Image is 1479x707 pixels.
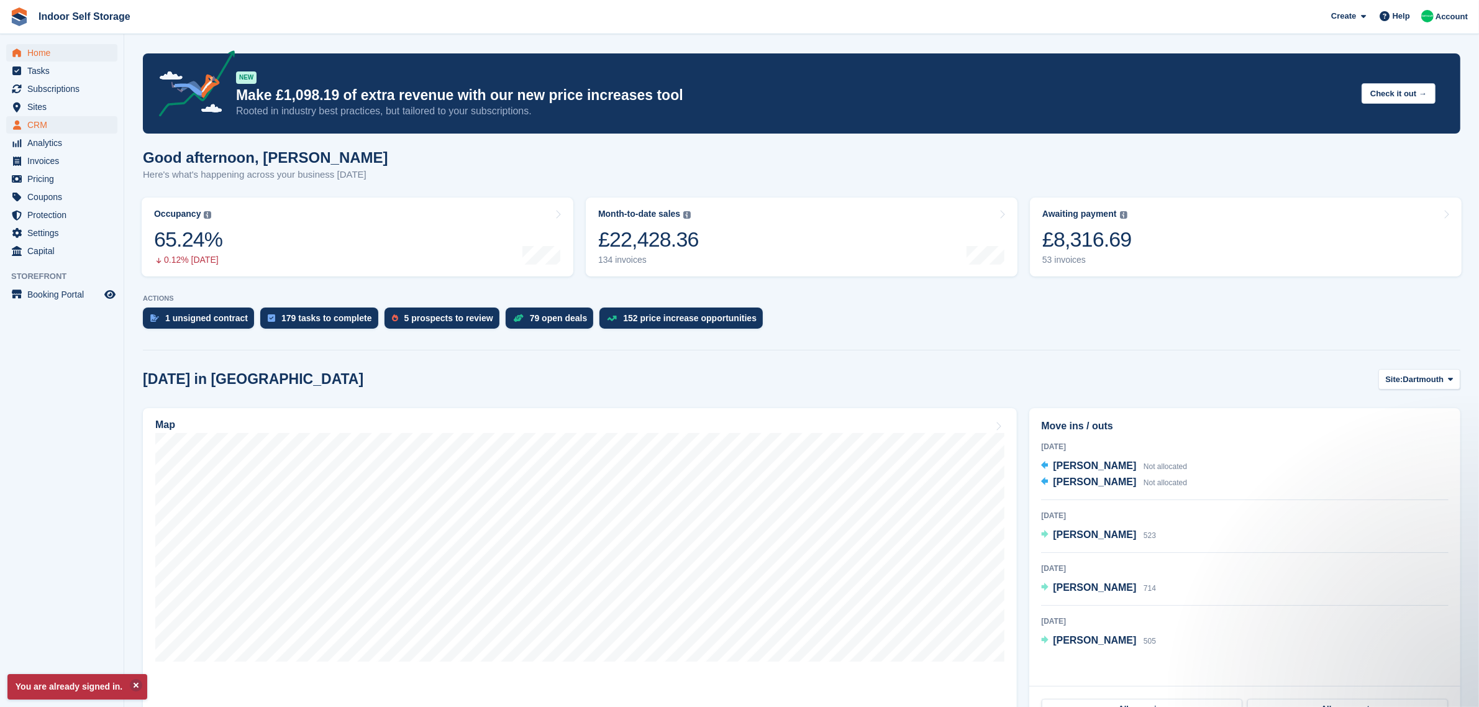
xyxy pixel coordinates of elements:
a: menu [6,98,117,116]
p: Rooted in industry best practices, but tailored to your subscriptions. [236,104,1352,118]
span: Settings [27,224,102,242]
a: Month-to-date sales £22,428.36 134 invoices [586,198,1017,276]
span: Storefront [11,270,124,283]
a: 5 prospects to review [385,308,506,335]
span: Pricing [27,170,102,188]
span: Analytics [27,134,102,152]
img: icon-info-grey-7440780725fd019a000dd9b08b2336e03edf1995a4989e88bcd33f0948082b44.svg [1120,211,1127,219]
img: price_increase_opportunities-93ffe204e8149a01c8c9dc8f82e8f89637d9d84a8eef4429ea346261dce0b2c0.svg [607,316,617,321]
div: 5 prospects to review [404,313,493,323]
span: [PERSON_NAME] [1053,582,1136,593]
img: Helen Nicholls [1421,10,1434,22]
a: menu [6,134,117,152]
a: menu [6,116,117,134]
span: CRM [27,116,102,134]
div: [DATE] [1041,510,1449,521]
a: menu [6,242,117,260]
span: Not allocated [1144,462,1187,471]
div: [DATE] [1041,616,1449,627]
div: 53 invoices [1042,255,1132,265]
span: Invoices [27,152,102,170]
a: [PERSON_NAME] 505 [1041,633,1156,649]
a: 152 price increase opportunities [599,308,769,335]
div: 1 unsigned contract [165,313,248,323]
h2: Move ins / outs [1041,419,1449,434]
div: Month-to-date sales [598,209,680,219]
p: Make £1,098.19 of extra revenue with our new price increases tool [236,86,1352,104]
img: icon-info-grey-7440780725fd019a000dd9b08b2336e03edf1995a4989e88bcd33f0948082b44.svg [204,211,211,219]
p: You are already signed in. [7,674,147,700]
a: 79 open deals [506,308,600,335]
span: [PERSON_NAME] [1053,635,1136,645]
span: Dartmouth [1403,373,1444,386]
span: 714 [1144,584,1156,593]
span: 523 [1144,531,1156,540]
a: menu [6,44,117,62]
img: deal-1b604bf984904fb50ccaf53a9ad4b4a5d6e5aea283cecdc64d6e3604feb123c2.svg [513,314,524,322]
p: ACTIONS [143,294,1460,303]
a: menu [6,206,117,224]
div: Awaiting payment [1042,209,1117,219]
a: Indoor Self Storage [34,6,135,27]
img: icon-info-grey-7440780725fd019a000dd9b08b2336e03edf1995a4989e88bcd33f0948082b44.svg [683,211,691,219]
div: 152 price increase opportunities [623,313,757,323]
span: Account [1436,11,1468,23]
span: [PERSON_NAME] [1053,477,1136,487]
span: Home [27,44,102,62]
span: Capital [27,242,102,260]
a: menu [6,152,117,170]
a: [PERSON_NAME] Not allocated [1041,458,1187,475]
div: £8,316.69 [1042,227,1132,252]
span: Not allocated [1144,478,1187,487]
a: 1 unsigned contract [143,308,260,335]
img: stora-icon-8386f47178a22dfd0bd8f6a31ec36ba5ce8667c1dd55bd0f319d3a0aa187defe.svg [10,7,29,26]
button: Check it out → [1362,83,1436,104]
span: Sites [27,98,102,116]
span: Site: [1385,373,1403,386]
span: Create [1331,10,1356,22]
img: prospect-51fa495bee0391a8d652442698ab0144808aea92771e9ea1ae160a38d050c398.svg [392,314,398,322]
span: Subscriptions [27,80,102,98]
a: Occupancy 65.24% 0.12% [DATE] [142,198,573,276]
a: menu [6,170,117,188]
h2: Map [155,419,175,431]
div: Occupancy [154,209,201,219]
div: 0.12% [DATE] [154,255,222,265]
a: menu [6,188,117,206]
div: [DATE] [1041,563,1449,574]
span: [PERSON_NAME] [1053,460,1136,471]
a: menu [6,80,117,98]
h2: [DATE] in [GEOGRAPHIC_DATA] [143,371,363,388]
span: Tasks [27,62,102,80]
div: 134 invoices [598,255,699,265]
div: [DATE] [1041,441,1449,452]
div: £22,428.36 [598,227,699,252]
span: Booking Portal [27,286,102,303]
span: 505 [1144,637,1156,645]
img: price-adjustments-announcement-icon-8257ccfd72463d97f412b2fc003d46551f7dbcb40ab6d574587a9cd5c0d94... [148,50,235,121]
a: [PERSON_NAME] 714 [1041,580,1156,596]
a: menu [6,224,117,242]
a: [PERSON_NAME] Not allocated [1041,475,1187,491]
div: NEW [236,71,257,84]
p: Here's what's happening across your business [DATE] [143,168,388,182]
img: contract_signature_icon-13c848040528278c33f63329250d36e43548de30e8caae1d1a13099fd9432cc5.svg [150,314,159,322]
span: Protection [27,206,102,224]
div: 179 tasks to complete [281,313,372,323]
a: 179 tasks to complete [260,308,385,335]
a: Awaiting payment £8,316.69 53 invoices [1030,198,1462,276]
span: Help [1393,10,1410,22]
span: [PERSON_NAME] [1053,529,1136,540]
span: Coupons [27,188,102,206]
h1: Good afternoon, [PERSON_NAME] [143,149,388,166]
a: menu [6,286,117,303]
img: task-75834270c22a3079a89374b754ae025e5fb1db73e45f91037f5363f120a921f8.svg [268,314,275,322]
div: 65.24% [154,227,222,252]
div: 79 open deals [530,313,588,323]
a: [PERSON_NAME] 523 [1041,527,1156,544]
a: menu [6,62,117,80]
button: Site: Dartmouth [1378,369,1460,390]
a: Preview store [102,287,117,302]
